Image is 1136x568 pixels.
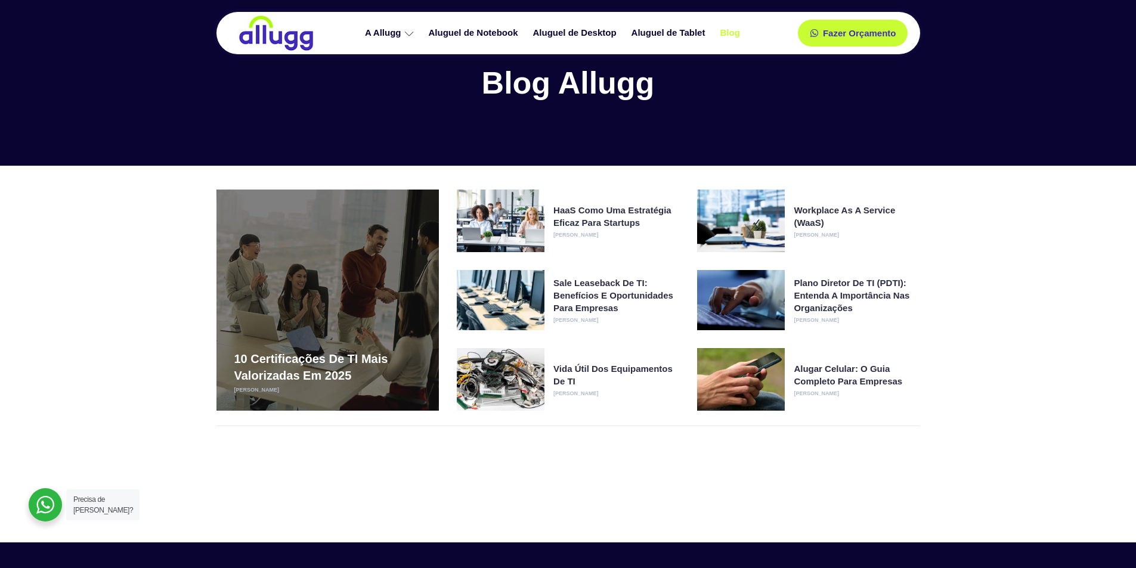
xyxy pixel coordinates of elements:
[234,350,421,384] a: 10 certificações de TI mais valorizadas em 2025
[794,204,920,229] a: Workplace as a Service (WaaS)
[697,270,785,330] img: Plano Diretor de TI (PDTI): Entenda a importância nas organizações
[457,270,544,330] img: Sale Leaseback de TI: Benefícios e Oportunidades para Empresas
[457,348,544,411] img: Vida Útil dos Equipamentos de TI
[527,23,626,44] a: Aluguel de Desktop
[553,232,599,238] a: [PERSON_NAME]
[794,318,839,323] a: [PERSON_NAME]
[553,318,599,323] a: [PERSON_NAME]
[553,204,679,229] a: HaaS como uma estratégia eficaz para startups
[423,23,527,44] a: Aluguel de Notebook
[823,29,896,38] span: Fazer Orçamento
[794,391,839,396] a: [PERSON_NAME]
[457,190,544,252] img: HaaS como uma estratégia eficaz para startups
[359,23,423,44] a: A Allugg
[553,277,679,314] a: Sale Leaseback de TI: Benefícios e Oportunidades para Empresas
[234,387,280,393] a: [PERSON_NAME]
[73,495,133,514] span: Precisa de [PERSON_NAME]?
[714,23,748,44] a: Blog
[794,277,920,314] a: Plano Diretor de TI (PDTI): Entenda a importância nas organizações
[237,15,315,51] img: locação de TI é Allugg
[553,391,599,396] a: [PERSON_NAME]
[798,20,908,46] a: Fazer Orçamento
[626,23,714,44] a: Aluguel de Tablet
[697,190,785,252] img: Workplace as a Service (WaaS)
[216,66,920,100] h2: Blog Allugg
[553,362,679,387] a: Vida Útil dos Equipamentos de TI
[794,232,839,238] a: [PERSON_NAME]
[697,348,785,411] img: Alugar Celular: O Guia Completo para Empresas
[794,362,920,387] a: Alugar Celular: O Guia Completo para Empresas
